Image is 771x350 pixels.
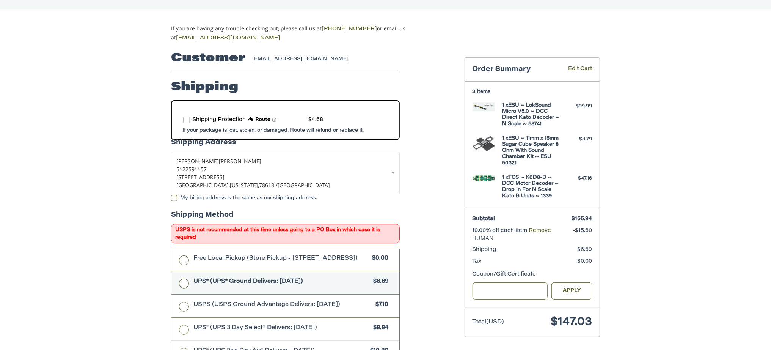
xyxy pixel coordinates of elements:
[473,89,592,95] h3: 3 Items
[473,228,529,233] span: 10.00% off each item
[171,51,245,66] h2: Customer
[192,117,246,123] span: Shipping Protection
[194,254,369,263] span: Free Local Pickup (Store Pickup - [STREET_ADDRESS])
[562,102,592,110] div: $99.99
[176,36,280,41] a: [EMAIL_ADDRESS][DOMAIN_NAME]
[573,228,592,233] span: -$15.60
[194,277,370,286] span: UPS® (UPS® Ground Delivers: [DATE])
[502,102,561,127] h4: 1 x ESU ~ LokSound Micro V5.0 ~ DCC Direct Kato Decoder ~ N Scale ~ 58741
[183,112,388,128] div: route shipping protection selector element
[194,324,370,333] span: UPS® (UPS 3 Day Select® Delivers: [DATE])
[219,158,261,165] span: [PERSON_NAME]
[502,175,561,199] h4: 1 x TCS ~ K0D8-D ~ DCC Motor Decoder ~ Drop In For N Scale Kato B Units ~ 1339
[308,116,323,124] div: $4.68
[473,65,557,74] h3: Order Summary
[572,216,592,222] span: $155.94
[176,181,230,189] span: [GEOGRAPHIC_DATA],
[171,138,236,152] legend: Shipping Address
[473,319,504,325] span: Total (USD)
[171,152,400,194] a: Enter or select a different address
[322,27,377,32] a: [PHONE_NUMBER]
[369,277,388,286] span: $6.69
[473,247,496,252] span: Shipping
[176,158,219,165] span: [PERSON_NAME]
[259,181,278,189] span: 78613 /
[562,175,592,182] div: $47.16
[230,181,259,189] span: [US_STATE],
[502,136,561,166] h4: 1 x ESU ~ 11mm x 15mm Sugar Cube Speaker 8 Ohm With Sound Chamber Kit ~ ESU 50321
[368,254,388,263] span: $0.00
[176,173,225,181] span: [STREET_ADDRESS]
[372,301,388,309] span: $7.10
[171,24,429,43] p: If you are having any trouble checking out, please call us at or email us at
[473,259,482,264] span: Tax
[253,55,393,63] div: [EMAIL_ADDRESS][DOMAIN_NAME]
[176,166,207,173] span: 5122591157
[171,224,400,243] span: USPS is not recommended at this time unless going to a PO Box in which case it is required
[562,136,592,143] div: $8.79
[473,271,592,279] div: Coupon/Gift Certificate
[529,228,551,233] a: Remove
[369,324,388,333] span: $9.94
[551,282,592,300] button: Apply
[473,216,495,222] span: Subtotal
[171,195,400,201] label: My billing address is the same as my shipping address.
[272,118,276,122] span: Learn more
[182,128,364,133] span: If your package is lost, stolen, or damaged, Route will refund or replace it.
[194,301,372,309] span: USPS (USPS Ground Advantage Delivers: [DATE])
[557,65,592,74] a: Edit Cart
[278,181,330,189] span: [GEOGRAPHIC_DATA]
[473,235,592,243] span: HUMAN
[551,317,592,328] span: $147.03
[171,210,234,224] legend: Shipping Method
[171,80,238,95] h2: Shipping
[578,247,592,252] span: $6.69
[473,282,548,300] input: Gift Certificate or Coupon Code
[578,259,592,264] span: $0.00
